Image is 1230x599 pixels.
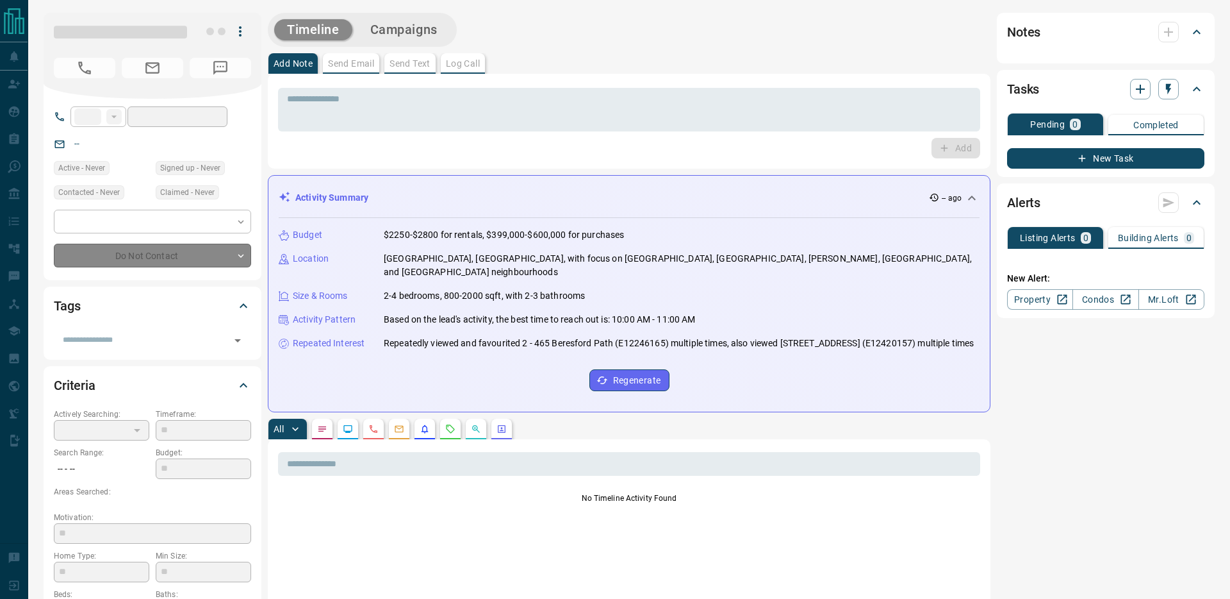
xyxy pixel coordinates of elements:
p: Activity Summary [295,191,368,205]
button: Timeline [274,19,352,40]
h2: Notes [1007,22,1040,42]
button: Regenerate [589,369,669,391]
p: Listing Alerts [1020,233,1076,242]
p: $2250-$2800 for rentals, $399,000-$600,000 for purchases [384,228,624,242]
p: Actively Searching: [54,409,149,420]
svg: Opportunities [471,424,481,434]
h2: Criteria [54,375,95,396]
p: [GEOGRAPHIC_DATA], [GEOGRAPHIC_DATA], with focus on [GEOGRAPHIC_DATA], [GEOGRAPHIC_DATA], [PERSON... [384,252,980,279]
span: No Number [190,58,251,78]
span: Active - Never [58,162,105,174]
svg: Requests [445,424,455,434]
p: Based on the lead's activity, the best time to reach out is: 10:00 AM - 11:00 AM [384,313,696,326]
p: New Alert: [1007,272,1204,285]
span: Signed up - Never [160,162,220,174]
p: Budget [293,228,322,242]
button: Campaigns [357,19,450,40]
span: No Number [54,58,115,78]
p: Activity Pattern [293,313,356,326]
p: No Timeline Activity Found [278,493,980,504]
svg: Emails [394,424,404,434]
p: Add Note [274,59,313,68]
p: Building Alerts [1118,233,1179,242]
div: Do Not Contact [54,244,251,267]
p: 0 [1186,233,1192,242]
div: Tags [54,291,251,321]
p: -- ago [942,192,962,204]
p: Repeated Interest [293,337,365,350]
p: Search Range: [54,447,149,459]
a: Mr.Loft [1138,289,1204,310]
div: Criteria [54,370,251,401]
p: Budget: [156,447,251,459]
svg: Lead Browsing Activity [343,424,353,434]
a: Property [1007,289,1073,310]
p: Areas Searched: [54,486,251,498]
svg: Agent Actions [496,424,507,434]
span: Contacted - Never [58,186,120,199]
p: Location [293,252,329,266]
div: Alerts [1007,187,1204,218]
p: 0 [1072,120,1078,129]
a: Condos [1072,289,1138,310]
h2: Alerts [1007,192,1040,213]
p: Size & Rooms [293,289,348,303]
button: Open [229,332,247,350]
a: -- [74,139,79,149]
p: Pending [1030,120,1065,129]
div: Activity Summary-- ago [279,186,980,210]
p: Repeatedly viewed and favourited 2 - 465 Beresford Path (E12246165) multiple times, also viewed [... [384,337,974,350]
h2: Tags [54,296,80,316]
h2: Tasks [1007,79,1039,99]
button: New Task [1007,148,1204,169]
p: -- - -- [54,459,149,480]
p: Home Type: [54,550,149,562]
p: 2-4 bedrooms, 800-2000 sqft, with 2-3 bathrooms [384,289,585,303]
p: 0 [1083,233,1088,242]
div: Tasks [1007,74,1204,105]
svg: Calls [368,424,379,434]
svg: Notes [317,424,327,434]
span: No Email [122,58,183,78]
svg: Listing Alerts [420,424,430,434]
p: Min Size: [156,550,251,562]
span: Claimed - Never [160,186,215,199]
p: All [274,425,284,434]
p: Timeframe: [156,409,251,420]
p: Completed [1133,121,1179,130]
div: Notes [1007,17,1204,47]
p: Motivation: [54,512,251,523]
